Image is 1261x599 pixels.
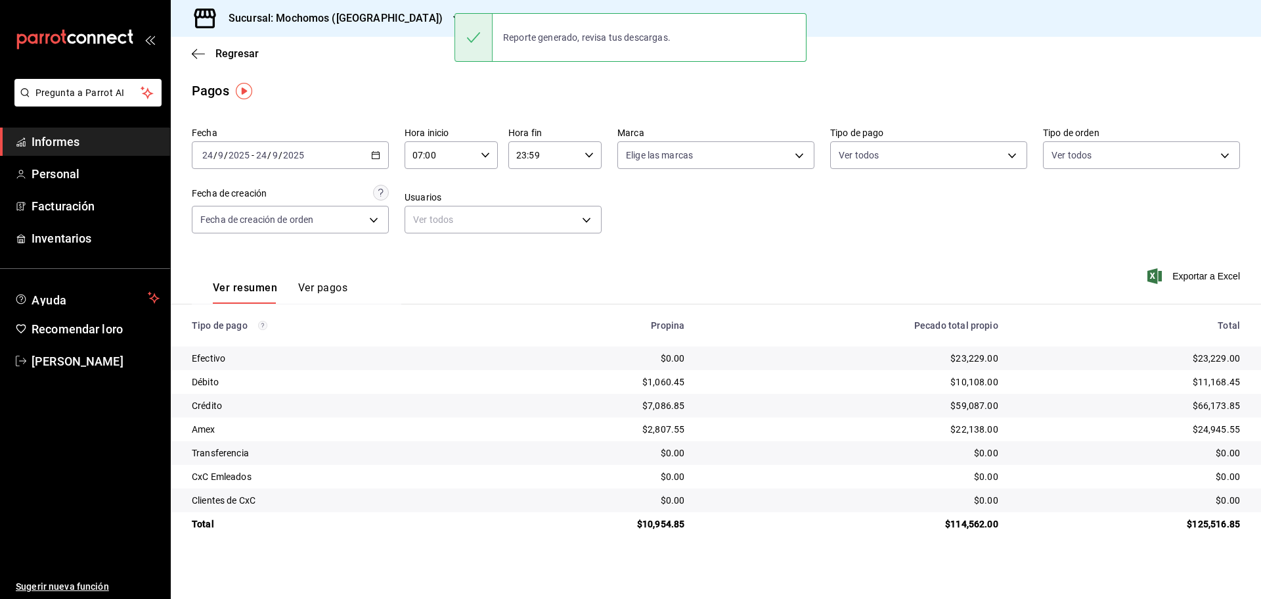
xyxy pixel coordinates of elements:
font: $11,168.45 [1193,377,1241,387]
font: $114,562.00 [945,519,998,529]
span: / [213,150,217,160]
span: - [252,150,254,160]
font: Ver resumen [213,281,277,294]
font: Marca [617,128,644,138]
font: $0.00 [1216,495,1240,506]
font: $59,087.00 [950,400,998,411]
font: $0.00 [661,495,685,506]
font: Hora fin [508,128,542,138]
button: abrir_cajón_menú [144,34,155,45]
font: Débito [192,377,219,387]
font: Transferencia [192,448,249,458]
font: [PERSON_NAME] [32,354,123,368]
div: Ver todos [405,206,602,233]
font: $0.00 [974,448,998,458]
font: $22,138.00 [950,424,998,435]
a: Pregunta a Parrot AI [9,95,162,109]
font: Fecha de creación de orden [200,214,313,225]
font: Hora inicio [405,128,449,138]
font: Crédito [192,400,222,411]
font: $10,108.00 [950,377,998,387]
font: Informes [32,135,79,149]
font: CxC Emleados [192,471,252,482]
font: Ayuda [32,293,67,307]
input: -- [202,150,213,160]
font: Pagos [192,83,229,99]
font: Tipo de orden [1043,128,1099,138]
font: Propina [651,320,684,331]
button: Regresar [192,47,259,60]
font: Total [192,519,214,529]
font: $23,229.00 [1193,353,1241,364]
div: pestañas de navegación [213,281,347,304]
font: $0.00 [974,495,998,506]
font: Facturación [32,199,95,213]
span: / [224,150,228,160]
font: Personal [32,167,79,181]
font: $0.00 [974,471,998,482]
font: Recomendar loro [32,322,123,336]
img: Marcador de información sobre herramientas [236,83,252,99]
font: Reporte generado, revisa tus descargas. [503,32,671,43]
span: / [278,150,282,160]
font: Total [1218,320,1240,331]
font: $23,229.00 [950,353,998,364]
input: ---- [228,150,250,160]
font: Sucursal: Mochomos ([GEOGRAPHIC_DATA]) [229,12,443,24]
button: Pregunta a Parrot AI [14,79,162,107]
font: Pecado total propio [914,320,998,331]
font: Ver todos [839,150,879,160]
font: $0.00 [1216,448,1240,458]
font: Elige las marcas [626,150,693,160]
input: -- [272,150,278,160]
font: $24,945.55 [1193,424,1241,435]
font: $66,173.85 [1193,400,1241,411]
font: $0.00 [661,471,685,482]
font: Inventarios [32,231,91,245]
input: ---- [282,150,305,160]
button: Exportar a Excel [1150,268,1240,284]
font: $125,516.85 [1187,519,1240,529]
font: Amex [192,424,215,435]
font: Fecha de creación [192,188,267,199]
span: / [267,150,271,160]
font: $0.00 [661,353,685,364]
font: Exportar a Excel [1172,271,1240,281]
font: Clientes de CxC [192,495,255,506]
font: $7,086.85 [642,400,684,411]
font: Pregunta a Parrot AI [35,87,125,98]
font: Sugerir nueva función [16,581,109,592]
font: $0.00 [661,448,685,458]
font: Tipo de pago [830,128,884,138]
svg: Los pagos realizados con Pay y otras terminales son montos brutos. [258,321,267,330]
font: Fecha [192,128,217,138]
font: Regresar [215,47,259,60]
font: Efectivo [192,353,225,364]
input: -- [255,150,267,160]
font: Ver todos [1051,150,1092,160]
font: $1,060.45 [642,377,684,387]
label: Usuarios [405,193,602,202]
font: Ver pagos [298,281,347,294]
font: $2,807.55 [642,424,684,435]
font: $0.00 [1216,471,1240,482]
input: -- [217,150,224,160]
font: $10,954.85 [637,519,685,529]
font: Tipo de pago [192,320,248,331]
